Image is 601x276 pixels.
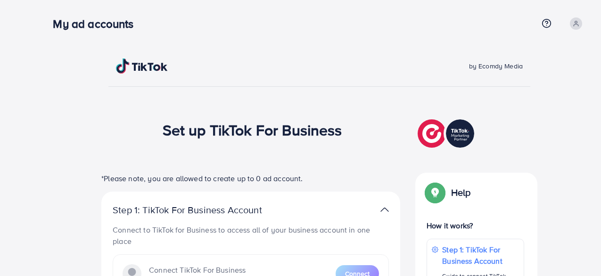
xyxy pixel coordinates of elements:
img: TikTok [116,59,168,74]
p: Help [451,187,471,198]
h1: Set up TikTok For Business [163,121,342,139]
p: Step 1: TikTok For Business Account [113,204,292,216]
img: Popup guide [427,184,444,201]
p: Step 1: TikTok For Business Account [442,244,519,267]
img: TikTok partner [418,117,477,150]
span: by Ecomdy Media [469,61,523,71]
img: TikTok partner [380,203,389,217]
p: How it works? [427,220,524,231]
p: *Please note, you are allowed to create up to 0 ad account. [101,173,400,184]
h3: My ad accounts [53,17,141,31]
